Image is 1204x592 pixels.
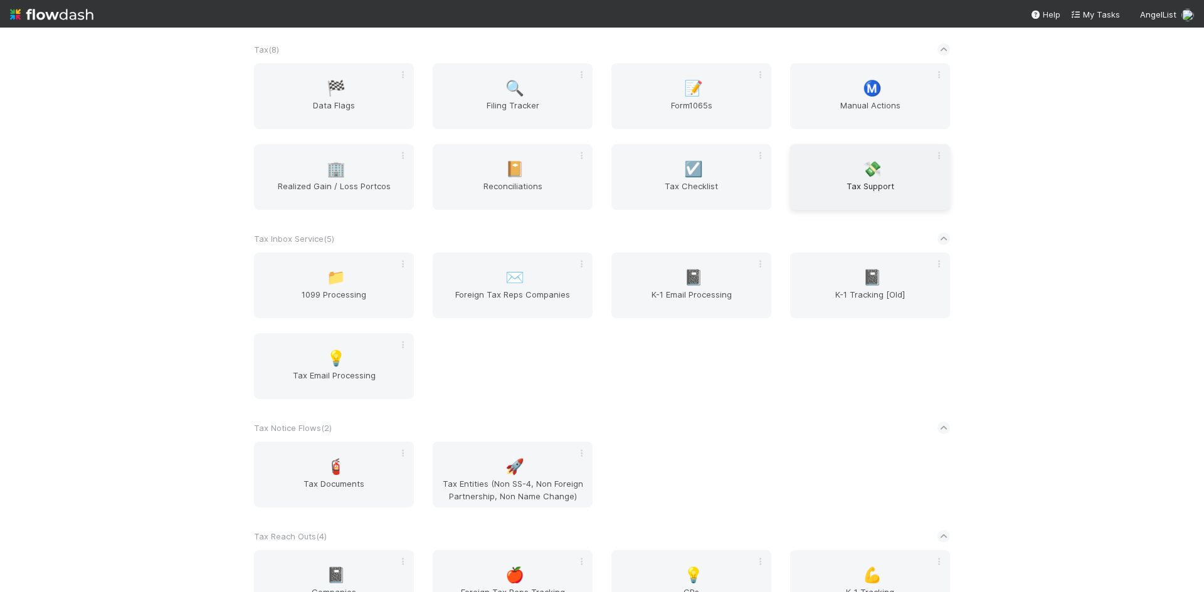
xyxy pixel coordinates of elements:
[795,180,945,205] span: Tax Support
[438,99,588,124] span: Filing Tracker
[433,442,593,507] a: 🚀Tax Entities (Non SS-4, Non Foreign Partnership, Non Name Change)
[616,99,766,124] span: Form1065s
[327,269,346,286] span: 📁
[795,288,945,313] span: K-1 Tracking [Old]
[254,442,414,507] a: 🧯Tax Documents
[438,288,588,313] span: Foreign Tax Reps Companies
[433,144,593,210] a: 📔Reconciliations
[611,144,771,210] a: ☑️Tax Checklist
[327,567,346,583] span: 📓
[505,80,524,96] span: 🔍
[259,369,409,394] span: Tax Email Processing
[254,333,414,399] a: 💡Tax Email Processing
[327,459,346,475] span: 🧯
[790,252,950,318] a: 📓K-1 Tracking [Old]
[10,4,93,25] img: logo-inverted-e16ddd16eac7371096b0.svg
[684,567,703,583] span: 💡
[790,63,950,129] a: Ⓜ️Manual Actions
[438,180,588,205] span: Reconciliations
[505,567,524,583] span: 🍎
[259,99,409,124] span: Data Flags
[438,477,588,502] span: Tax Entities (Non SS-4, Non Foreign Partnership, Non Name Change)
[327,350,346,366] span: 💡
[505,269,524,286] span: ✉️
[254,63,414,129] a: 🏁Data Flags
[1070,8,1120,21] a: My Tasks
[790,144,950,210] a: 💸Tax Support
[684,161,703,177] span: ☑️
[611,63,771,129] a: 📝Form1065s
[259,180,409,205] span: Realized Gain / Loss Portcos
[863,80,882,96] span: Ⓜ️
[684,269,703,286] span: 📓
[863,269,882,286] span: 📓
[863,161,882,177] span: 💸
[684,80,703,96] span: 📝
[611,252,771,318] a: 📓K-1 Email Processing
[254,144,414,210] a: 🏢Realized Gain / Loss Portcos
[254,234,334,244] span: Tax Inbox Service ( 5 )
[863,567,882,583] span: 💪
[505,161,524,177] span: 📔
[616,288,766,313] span: K-1 Email Processing
[254,423,332,433] span: Tax Notice Flows ( 2 )
[327,161,346,177] span: 🏢
[433,252,593,318] a: ✉️Foreign Tax Reps Companies
[254,252,414,318] a: 📁1099 Processing
[259,288,409,313] span: 1099 Processing
[1181,9,1194,21] img: avatar_e41e7ae5-e7d9-4d8d-9f56-31b0d7a2f4fd.png
[433,63,593,129] a: 🔍Filing Tracker
[327,80,346,96] span: 🏁
[1140,9,1176,19] span: AngelList
[1070,9,1120,19] span: My Tasks
[254,531,327,541] span: Tax Reach Outs ( 4 )
[259,477,409,502] span: Tax Documents
[1030,8,1060,21] div: Help
[254,44,279,55] span: Tax ( 8 )
[616,180,766,205] span: Tax Checklist
[505,459,524,475] span: 🚀
[795,99,945,124] span: Manual Actions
